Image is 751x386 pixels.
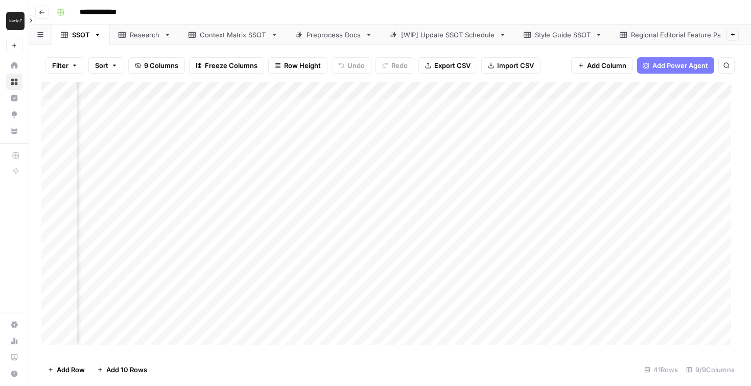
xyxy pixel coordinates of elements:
button: Filter [45,57,84,74]
span: Undo [347,60,365,71]
button: Undo [332,57,371,74]
button: Add 10 Rows [91,361,153,378]
button: Add Power Agent [637,57,714,74]
span: Sort [95,60,108,71]
span: Export CSV [434,60,471,71]
button: Row Height [268,57,327,74]
a: Context Matrix SSOT [180,25,287,45]
div: 9/9 Columns [682,361,739,378]
a: Browse [6,74,22,90]
a: Learning Hub [6,349,22,366]
div: [WIP] Update SSOT Schedule [401,30,495,40]
div: Research [130,30,160,40]
div: 41 Rows [640,361,682,378]
a: Insights [6,90,22,106]
div: Style Guide SSOT [535,30,591,40]
button: Redo [375,57,414,74]
span: Row Height [284,60,321,71]
button: Help + Support [6,366,22,382]
span: Add Column [587,60,626,71]
div: SSOT [72,30,90,40]
a: Opportunities [6,106,22,123]
a: SSOT [52,25,110,45]
span: Freeze Columns [205,60,257,71]
span: 9 Columns [144,60,178,71]
a: [WIP] Update SSOT Schedule [381,25,515,45]
img: Klaviyo Logo [6,12,25,30]
span: Filter [52,60,68,71]
button: Add Column [571,57,633,74]
button: Freeze Columns [189,57,264,74]
button: Sort [88,57,124,74]
div: Preprocess Docs [307,30,361,40]
button: Workspace: Klaviyo [6,8,22,34]
button: Import CSV [481,57,541,74]
a: Settings [6,316,22,333]
a: Preprocess Docs [287,25,381,45]
span: Add Power Agent [652,60,708,71]
div: Context Matrix SSOT [200,30,267,40]
a: Style Guide SSOT [515,25,611,45]
a: Usage [6,333,22,349]
button: Export CSV [418,57,477,74]
span: Redo [391,60,408,71]
a: Home [6,57,22,74]
span: Add Row [57,365,85,375]
span: Import CSV [497,60,534,71]
span: Add 10 Rows [106,365,147,375]
button: Add Row [41,361,91,378]
a: Research [110,25,180,45]
button: 9 Columns [128,57,185,74]
a: Your Data [6,123,22,139]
